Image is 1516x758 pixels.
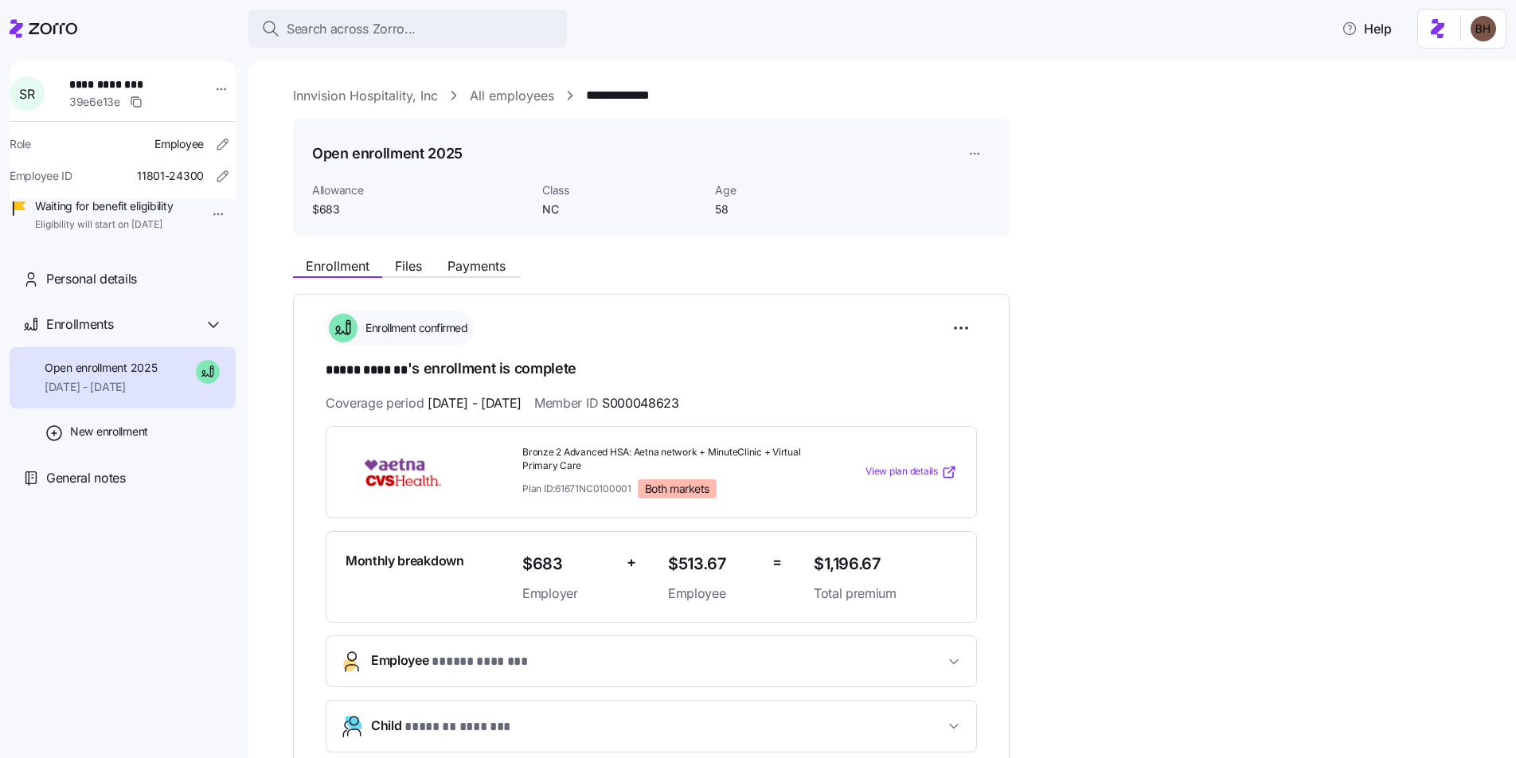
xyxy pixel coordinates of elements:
[371,716,510,737] span: Child
[10,136,31,152] span: Role
[1471,16,1496,41] img: c3c218ad70e66eeb89914ccc98a2927c
[154,136,204,152] span: Employee
[865,464,957,480] a: View plan details
[772,551,782,574] span: =
[346,551,464,571] span: Monthly breakdown
[361,320,467,336] span: Enrollment confirmed
[306,260,369,272] span: Enrollment
[248,10,567,48] button: Search across Zorro...
[45,360,157,376] span: Open enrollment 2025
[371,651,528,672] span: Employee
[602,393,679,413] span: S000048623
[522,482,631,495] span: Plan ID: 61671NC0100001
[542,182,702,198] span: Class
[287,19,416,39] span: Search across Zorro...
[447,260,506,272] span: Payments
[668,551,760,577] span: $513.67
[346,454,460,490] img: Aetna CVS Health
[645,482,709,496] span: Both markets
[715,182,875,198] span: Age
[312,201,529,217] span: $683
[522,551,614,577] span: $683
[35,198,173,214] span: Waiting for benefit eligibility
[470,86,554,106] a: All employees
[46,269,137,289] span: Personal details
[326,393,522,413] span: Coverage period
[312,182,529,198] span: Allowance
[35,218,173,232] span: Eligibility will start on [DATE]
[627,551,636,574] span: +
[1329,13,1405,45] button: Help
[46,315,113,334] span: Enrollments
[428,393,522,413] span: [DATE] - [DATE]
[865,464,938,479] span: View plan details
[137,168,204,184] span: 11801-24300
[534,393,679,413] span: Member ID
[70,424,148,440] span: New enrollment
[10,168,72,184] span: Employee ID
[69,94,120,110] span: 39e6e13e
[814,584,957,604] span: Total premium
[326,358,977,381] h1: 's enrollment is complete
[46,468,126,488] span: General notes
[542,201,702,217] span: NC
[522,446,801,473] span: Bronze 2 Advanced HSA: Aetna network + MinuteClinic + Virtual Primary Care
[1342,19,1392,38] span: Help
[19,88,34,100] span: S R
[715,201,875,217] span: 58
[668,584,760,604] span: Employee
[522,584,614,604] span: Employer
[395,260,422,272] span: Files
[293,86,438,106] a: Innvision Hospitality, Inc
[312,143,463,163] h1: Open enrollment 2025
[45,379,157,395] span: [DATE] - [DATE]
[814,551,957,577] span: $1,196.67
